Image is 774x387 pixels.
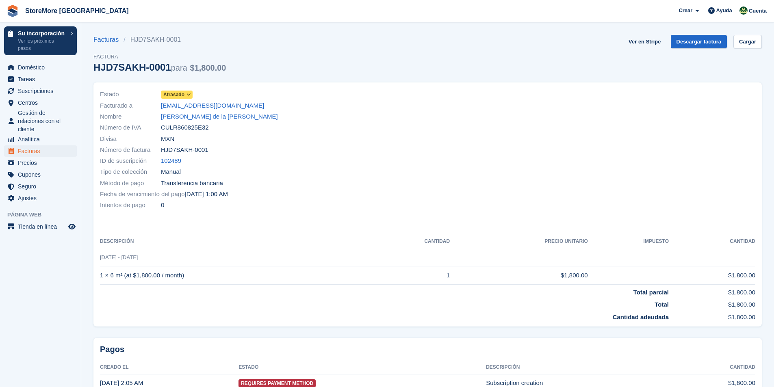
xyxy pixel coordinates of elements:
a: menú [4,221,77,232]
th: CANTIDAD [369,235,450,248]
span: Ajustes [18,192,67,204]
a: menu [4,181,77,192]
td: $1,800.00 [669,297,755,309]
a: StoreMore [GEOGRAPHIC_DATA] [22,4,132,17]
th: Descripción [100,235,369,248]
span: Intentos de pago [100,201,161,210]
a: menu [4,74,77,85]
span: Centros [18,97,67,108]
th: Cantidad [669,235,755,248]
span: Precios [18,157,67,169]
a: menu [4,169,77,180]
time: 2025-09-01 08:05:51 UTC [100,379,143,386]
span: HJD7SAKH-0001 [161,145,208,155]
th: Estado [238,361,486,374]
a: menu [4,85,77,97]
strong: Cantidad adeudada [613,313,669,320]
span: Suscripciones [18,85,67,97]
span: [DATE] - [DATE] [100,254,138,260]
a: Cargar [733,35,762,48]
a: menu [4,109,77,133]
span: Tienda en línea [18,221,67,232]
span: Manual [161,167,181,177]
a: [EMAIL_ADDRESS][DOMAIN_NAME] [161,101,264,110]
th: Descripción [486,361,668,374]
a: menu [4,62,77,73]
a: menu [4,97,77,108]
span: CULR860825E32 [161,123,209,132]
div: HJD7SAKH-0001 [93,62,226,73]
span: Gestión de relaciones con el cliente [18,109,67,133]
span: Crear [679,6,692,15]
span: Transferencia bancaria [161,179,223,188]
time: 2025-09-02 07:00:00 UTC [184,190,228,199]
a: menu [4,145,77,157]
td: $1,800.00 [669,309,755,322]
span: Divisa [100,134,161,144]
span: Tareas [18,74,67,85]
span: Facturado a [100,101,161,110]
p: Su incorporación [18,30,66,36]
a: Ver en Stripe [625,35,664,48]
a: Vista previa de la tienda [67,222,77,231]
td: $1,800.00 [450,266,588,285]
a: [PERSON_NAME] de la [PERSON_NAME] [161,112,278,121]
span: MXN [161,134,174,144]
img: Claudia Cortes [739,6,748,15]
td: $1,800.00 [669,266,755,285]
span: Factura [93,53,226,61]
td: 1 × 6 m² (at $1,800.00 / month) [100,266,369,285]
th: Cantidad [668,361,755,374]
h2: Pagos [100,344,755,355]
strong: Total [655,301,669,308]
td: 1 [369,266,450,285]
span: Doméstico [18,62,67,73]
span: Analítica [18,134,67,145]
span: Nombre [100,112,161,121]
a: Atrasado [161,90,193,99]
td: $1,800.00 [669,284,755,297]
a: menu [4,134,77,145]
span: Número de IVA [100,123,161,132]
a: Facturas [93,35,124,45]
span: Ayuda [716,6,732,15]
span: Estado [100,90,161,99]
p: Ver los próximos pasos [18,37,66,52]
span: Cupones [18,169,67,180]
span: Tipo de colección [100,167,161,177]
a: menu [4,157,77,169]
span: $1,800.00 [190,63,226,72]
a: Su incorporación Ver los próximos pasos [4,26,77,55]
span: ID de suscripción [100,156,161,166]
th: Impuesto [588,235,669,248]
th: Precio unitario [450,235,588,248]
span: Número de factura [100,145,161,155]
strong: Total parcial [633,289,669,296]
img: stora-icon-8386f47178a22dfd0bd8f6a31ec36ba5ce8667c1dd55bd0f319d3a0aa187defe.svg [7,5,19,17]
span: Fecha de vencimiento del pago [100,190,184,199]
span: Cuenta [749,7,767,15]
span: Atrasado [163,91,184,98]
span: Facturas [18,145,67,157]
th: Creado el [100,361,238,374]
span: Seguro [18,181,67,192]
a: Descargar factura [671,35,727,48]
span: 0 [161,201,164,210]
a: menu [4,192,77,204]
span: Página web [7,211,81,219]
span: para [171,63,187,72]
nav: breadcrumbs [93,35,226,45]
a: 102489 [161,156,181,166]
span: Método de pago [100,179,161,188]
